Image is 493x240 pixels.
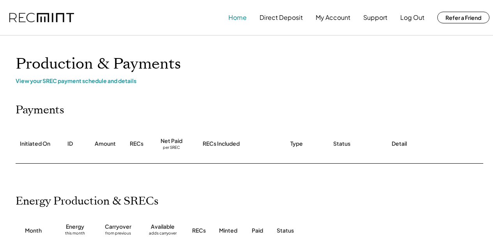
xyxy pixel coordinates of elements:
[149,231,177,238] div: adds carryover
[392,140,407,148] div: Detail
[203,140,240,148] div: RECs Included
[105,231,131,238] div: from previous
[161,137,182,145] div: Net Paid
[260,10,303,25] button: Direct Deposit
[95,140,116,148] div: Amount
[20,140,50,148] div: Initiated On
[151,223,175,231] div: Available
[16,55,483,73] h1: Production & Payments
[290,140,303,148] div: Type
[192,227,206,235] div: RECs
[400,10,424,25] button: Log Out
[16,77,483,84] div: View your SREC payment schedule and details
[437,12,489,23] button: Refer a Friend
[67,140,73,148] div: ID
[277,227,409,235] div: Status
[16,195,159,208] h2: Energy Production & SRECs
[163,145,180,151] div: per SREC
[105,223,131,231] div: Carryover
[228,10,247,25] button: Home
[9,13,74,23] img: recmint-logotype%403x.png
[363,10,387,25] button: Support
[66,223,84,231] div: Energy
[65,231,85,238] div: this month
[25,227,42,235] div: Month
[130,140,143,148] div: RECs
[252,227,263,235] div: Paid
[316,10,350,25] button: My Account
[333,140,350,148] div: Status
[219,227,237,235] div: Minted
[16,104,64,117] h2: Payments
